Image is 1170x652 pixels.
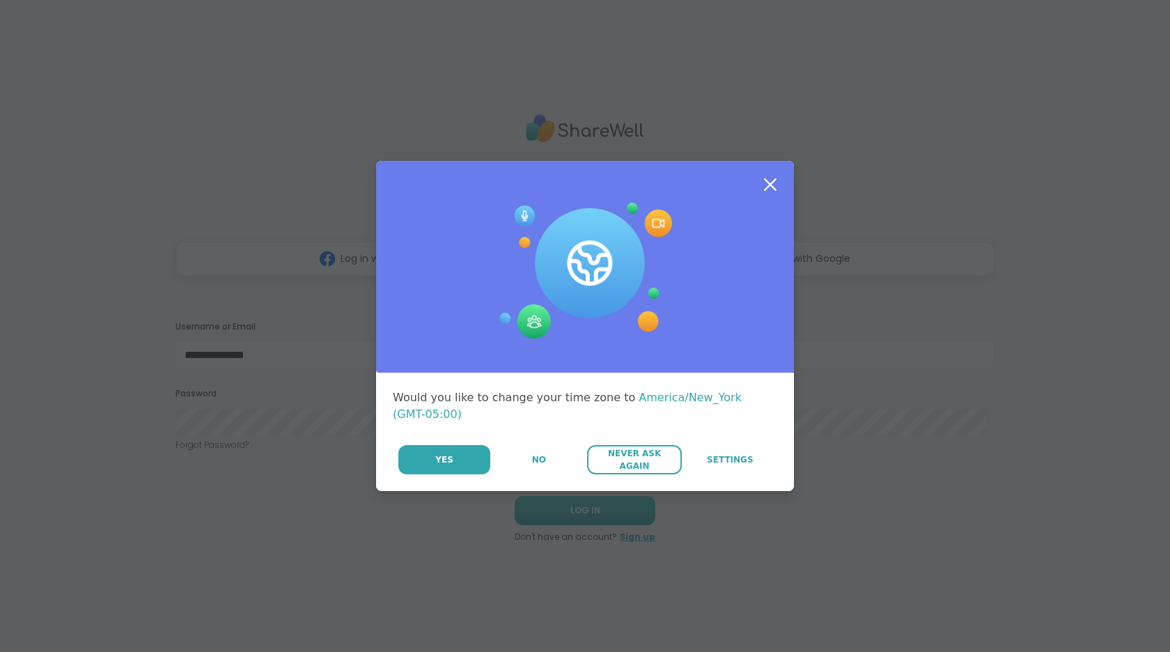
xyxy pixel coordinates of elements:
span: Never Ask Again [594,447,674,472]
span: Yes [435,453,453,466]
span: No [532,453,546,466]
button: No [492,445,586,474]
div: Would you like to change your time zone to [393,389,777,423]
button: Never Ask Again [587,445,681,474]
span: America/New_York (GMT-05:00) [393,391,742,421]
a: Settings [683,445,777,474]
button: Yes [398,445,490,474]
img: Session Experience [498,203,672,339]
span: Settings [707,453,754,466]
